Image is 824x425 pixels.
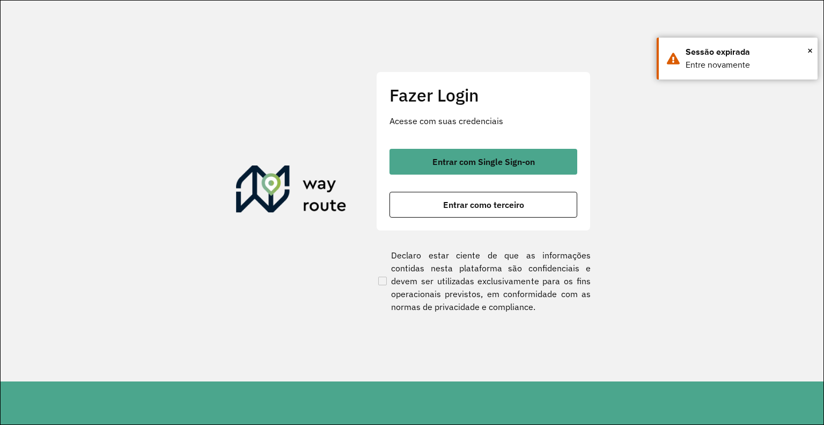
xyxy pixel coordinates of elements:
button: button [389,149,577,175]
p: Acesse com suas credenciais [389,114,577,127]
span: Entrar com Single Sign-on [432,157,535,166]
button: button [389,192,577,218]
div: Sessão expirada [686,46,810,59]
label: Declaro estar ciente de que as informações contidas nesta plataforma são confidenciais e devem se... [376,249,591,313]
h2: Fazer Login [389,85,577,105]
button: Close [807,42,813,59]
span: Entrar como terceiro [443,200,524,209]
div: Entre novamente [686,59,810,71]
span: × [807,42,813,59]
img: Roteirizador AmbevTech [236,165,347,217]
